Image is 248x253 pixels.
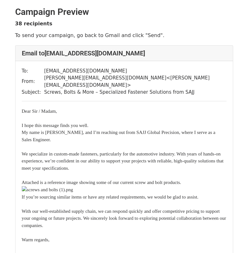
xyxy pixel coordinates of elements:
h4: Email to [EMAIL_ADDRESS][DOMAIN_NAME] [22,49,227,57]
font: Dear Sir / Madam, [22,109,57,114]
td: [PERSON_NAME][EMAIL_ADDRESS][DOMAIN_NAME] < [PERSON_NAME][EMAIL_ADDRESS][DOMAIN_NAME] > [44,74,227,89]
td: [EMAIL_ADDRESS][DOMAIN_NAME] [44,67,227,75]
img: screws and bolts (1).png [22,186,73,193]
font: My name is [PERSON_NAME], and I’m reaching out from SAJJ Global Precision, where I serve as a Sal... [22,130,226,242]
td: From: [22,74,44,89]
font: I hope this message finds you well. [22,123,88,128]
strong: 38 recipients [15,21,52,27]
td: Subject: [22,89,44,96]
h2: Campaign Preview [15,7,233,17]
td: Screws, Bolts & More – Specialized Fastener Solutions from SAJJ [44,89,227,96]
p: To send your campaign, go back to Gmail and click "Send". [15,32,233,39]
td: To: [22,67,44,75]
